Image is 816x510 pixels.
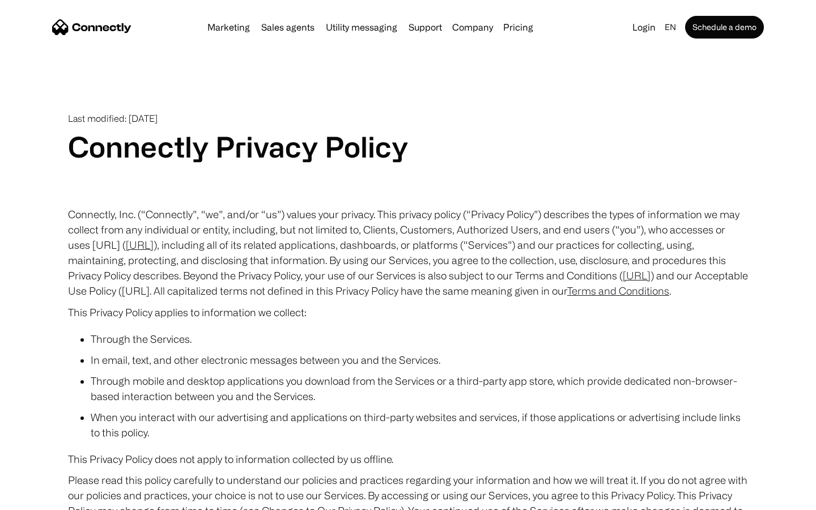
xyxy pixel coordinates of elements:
[68,452,748,467] p: This Privacy Policy does not apply to information collected by us offline.
[68,185,748,201] p: ‍
[203,23,254,32] a: Marketing
[623,270,651,281] a: [URL]
[499,23,538,32] a: Pricing
[68,304,748,320] p: This Privacy Policy applies to information we collect:
[91,352,748,368] li: In email, text, and other electronic messages between you and the Services.
[665,19,676,35] div: en
[68,113,748,124] p: Last modified: [DATE]
[68,164,748,180] p: ‍
[23,490,68,506] ul: Language list
[567,285,669,296] a: Terms and Conditions
[685,16,764,39] a: Schedule a demo
[68,130,748,164] h1: Connectly Privacy Policy
[257,23,319,32] a: Sales agents
[91,410,748,440] li: When you interact with our advertising and applications on third-party websites and services, if ...
[68,207,748,299] p: Connectly, Inc. (“Connectly”, “we”, and/or “us”) values your privacy. This privacy policy (“Priva...
[321,23,402,32] a: Utility messaging
[404,23,447,32] a: Support
[452,19,493,35] div: Company
[628,19,660,35] a: Login
[11,489,68,506] aside: Language selected: English
[91,373,748,404] li: Through mobile and desktop applications you download from the Services or a third-party app store...
[91,331,748,347] li: Through the Services.
[126,239,154,250] a: [URL]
